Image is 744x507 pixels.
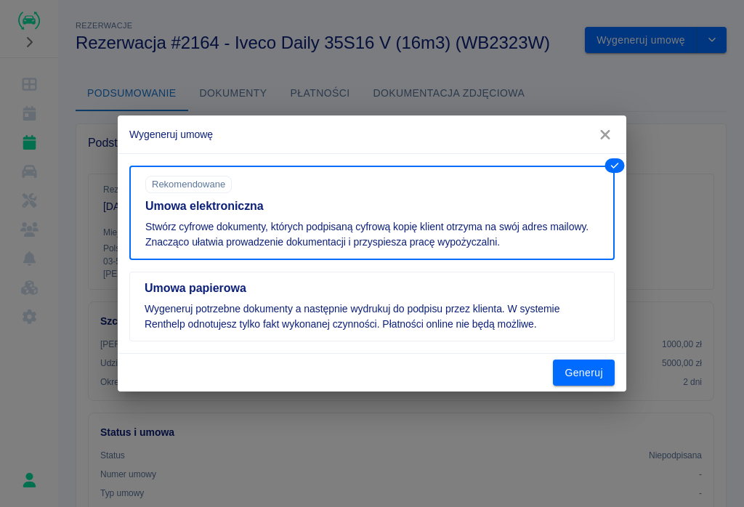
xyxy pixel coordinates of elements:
[118,115,626,153] h2: Wygeneruj umowę
[145,281,599,296] h5: Umowa papierowa
[129,272,615,341] button: Umowa papierowaWygeneruj potrzebne dokumenty a następnie wydrukuj do podpisu przez klienta. W sys...
[146,179,231,190] span: Rekomendowane
[145,199,599,214] h5: Umowa elektroniczna
[145,301,599,332] p: Wygeneruj potrzebne dokumenty a następnie wydrukuj do podpisu przez klienta. W systemie Renthelp ...
[553,360,615,386] button: Generuj
[145,219,599,250] p: Stwórz cyfrowe dokumenty, których podpisaną cyfrową kopię klient otrzyma na swój adres mailowy. Z...
[129,166,615,260] button: Umowa elektronicznaRekomendowaneStwórz cyfrowe dokumenty, których podpisaną cyfrową kopię klient ...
